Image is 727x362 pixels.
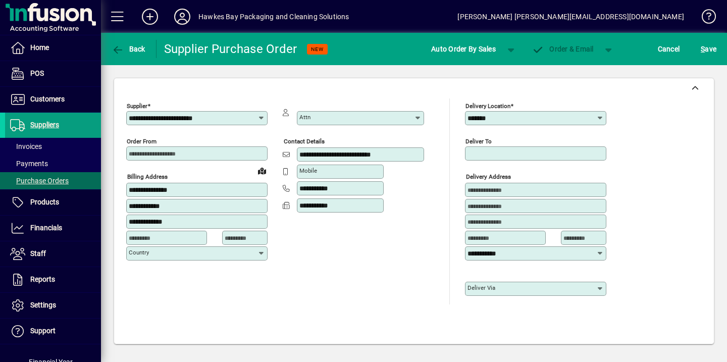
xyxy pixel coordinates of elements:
div: Supplier Purchase Order [164,41,297,57]
button: Cancel [655,40,683,58]
mat-label: Delivery Location [465,102,510,110]
a: Support [5,319,101,344]
span: Cancel [658,41,680,57]
a: Customers [5,87,101,112]
mat-label: Attn [299,114,310,121]
button: Back [109,40,148,58]
span: Auto Order By Sales [431,41,496,57]
div: [PERSON_NAME] [PERSON_NAME][EMAIL_ADDRESS][DOMAIN_NAME] [457,9,684,25]
a: Invoices [5,138,101,155]
app-page-header-button: Back [101,40,157,58]
span: POS [30,69,44,77]
span: Invoices [10,142,42,150]
mat-label: Country [129,249,149,256]
span: Staff [30,249,46,257]
a: POS [5,61,101,86]
a: Financials [5,216,101,241]
span: Settings [30,301,56,309]
a: Knowledge Base [694,2,714,35]
a: View on map [254,163,270,179]
span: Order & Email [532,45,594,53]
button: Order & Email [527,40,599,58]
span: Products [30,198,59,206]
span: S [701,45,705,53]
button: Save [698,40,719,58]
button: Auto Order By Sales [426,40,501,58]
span: Back [112,45,145,53]
span: Home [30,43,49,51]
span: NEW [311,46,324,53]
span: Support [30,327,56,335]
mat-label: Mobile [299,167,317,174]
a: Payments [5,155,101,172]
mat-label: Supplier [127,102,147,110]
div: Hawkes Bay Packaging and Cleaning Solutions [198,9,349,25]
a: Products [5,190,101,215]
a: Reports [5,267,101,292]
button: Profile [166,8,198,26]
span: Customers [30,95,65,103]
span: Suppliers [30,121,59,129]
a: Staff [5,241,101,267]
button: Add [134,8,166,26]
span: Purchase Orders [10,177,69,185]
a: Settings [5,293,101,318]
span: ave [701,41,716,57]
a: Purchase Orders [5,172,101,189]
mat-label: Order from [127,138,157,145]
span: Reports [30,275,55,283]
span: Financials [30,224,62,232]
a: Home [5,35,101,61]
mat-label: Deliver via [468,284,495,291]
mat-label: Deliver To [465,138,492,145]
span: Payments [10,160,48,168]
